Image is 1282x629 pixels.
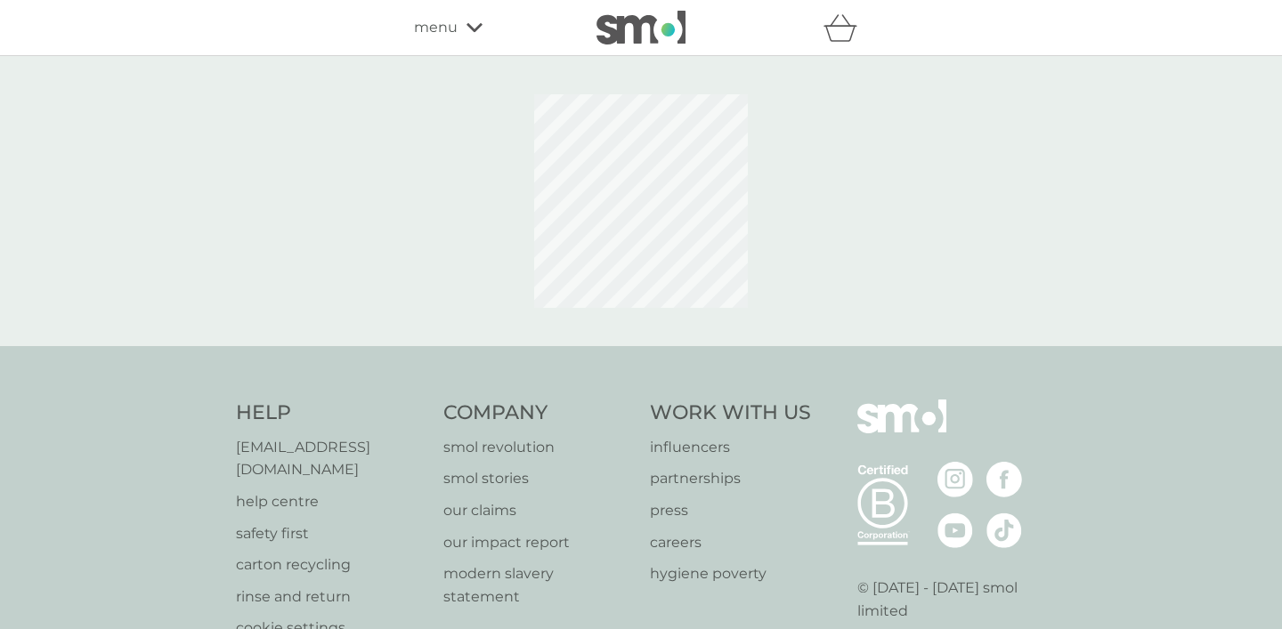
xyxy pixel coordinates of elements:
a: carton recycling [236,553,426,577]
span: menu [414,16,458,39]
a: safety first [236,522,426,545]
img: visit the smol Instagram page [937,462,973,497]
div: basket [824,10,868,45]
img: visit the smol Tiktok page [986,512,1022,548]
a: press [650,499,811,522]
a: modern slavery statement [443,562,633,608]
img: smol [596,11,686,44]
a: careers [650,531,811,554]
a: smol stories [443,467,633,490]
a: partnerships [650,467,811,490]
h4: Company [443,399,633,427]
a: help centre [236,490,426,513]
a: rinse and return [236,585,426,609]
a: our claims [443,499,633,522]
a: smol revolution [443,436,633,459]
h4: Work With Us [650,399,811,427]
a: hygiene poverty [650,562,811,585]
img: smol [857,399,946,460]
a: [EMAIL_ADDRESS][DOMAIN_NAME] [236,436,426,481]
img: visit the smol Youtube page [937,512,973,548]
h4: Help [236,399,426,427]
a: our impact report [443,531,633,554]
img: visit the smol Facebook page [986,462,1022,497]
p: © [DATE] - [DATE] smol limited [857,577,1047,622]
a: influencers [650,436,811,459]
